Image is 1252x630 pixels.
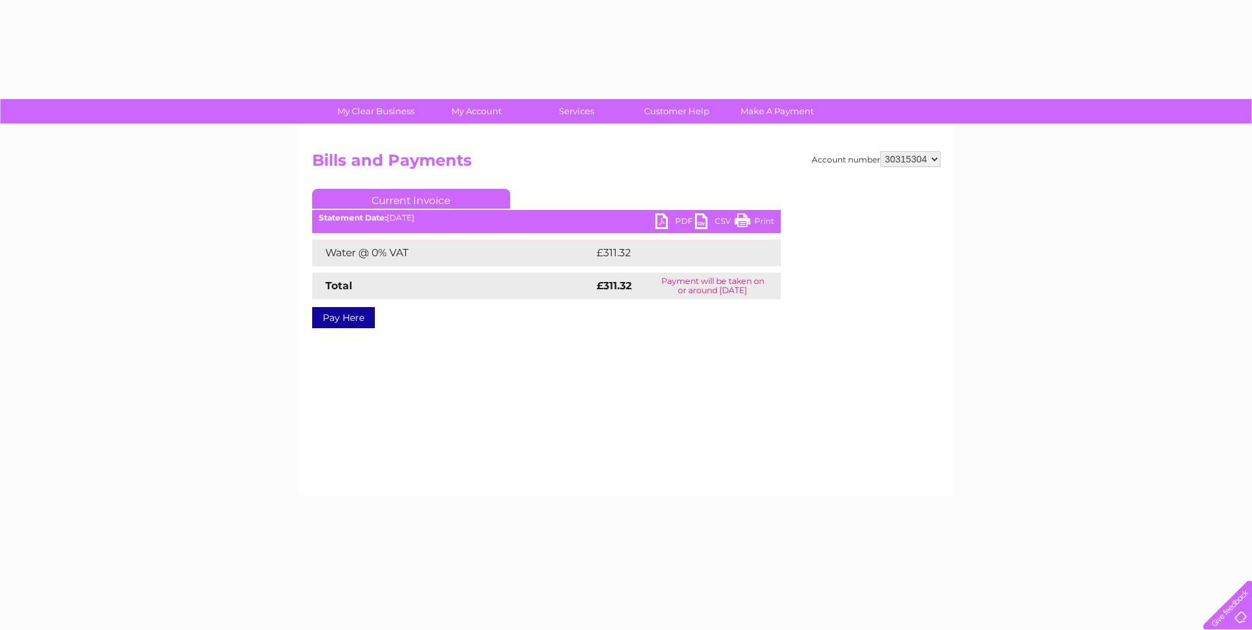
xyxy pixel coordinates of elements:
[321,99,430,123] a: My Clear Business
[319,213,387,223] b: Statement Date:
[312,189,510,209] a: Current Invoice
[593,240,755,266] td: £311.32
[645,273,781,299] td: Payment will be taken on or around [DATE]
[723,99,832,123] a: Make A Payment
[735,213,774,232] a: Print
[812,151,940,167] div: Account number
[522,99,631,123] a: Services
[655,213,695,232] a: PDF
[312,151,940,176] h2: Bills and Payments
[312,213,781,223] div: [DATE]
[695,213,735,232] a: CSV
[312,307,375,328] a: Pay Here
[422,99,531,123] a: My Account
[622,99,731,123] a: Customer Help
[325,279,352,292] strong: Total
[312,240,593,266] td: Water @ 0% VAT
[597,279,632,292] strong: £311.32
